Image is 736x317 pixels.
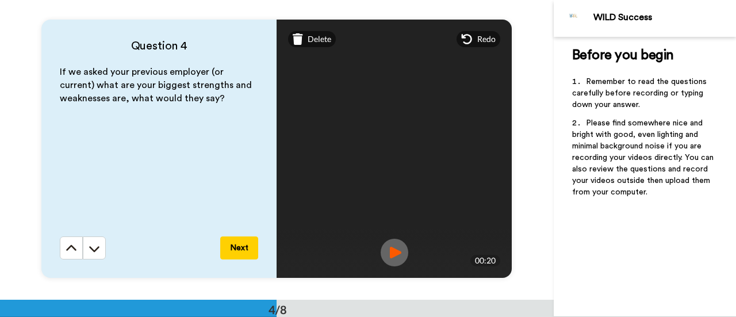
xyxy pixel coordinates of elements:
span: If we asked your previous employer (or current) what are your biggest strengths and weaknesses ar... [60,67,254,103]
img: ic_record_play.svg [381,239,408,266]
span: Remember to read the questions carefully before recording or typing down your answer. [572,78,709,109]
button: Next [220,236,258,259]
span: Delete [308,33,331,45]
img: Profile Image [560,5,588,32]
span: Redo [477,33,496,45]
div: Redo [457,31,500,47]
h4: Question 4 [60,38,258,54]
div: WILD Success [593,12,735,23]
span: Before you begin [572,48,674,62]
div: Delete [288,31,336,47]
div: 00:20 [470,255,500,266]
span: Please find somewhere nice and bright with good, even lighting and minimal background noise if yo... [572,119,716,196]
